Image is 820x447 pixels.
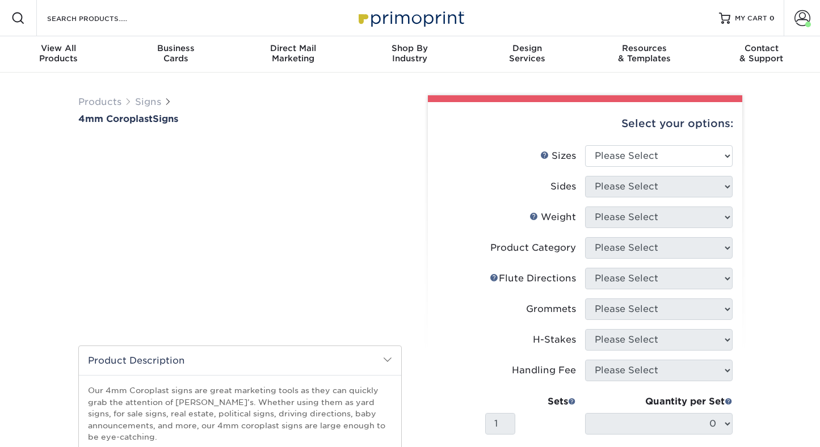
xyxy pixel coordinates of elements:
div: Select your options: [437,102,733,145]
span: MY CART [735,14,767,23]
span: Direct Mail [234,43,351,53]
a: DesignServices [469,36,586,73]
a: Signs [135,96,161,107]
div: Handling Fee [512,364,576,377]
a: 4mm CoroplastSigns [78,113,402,124]
div: & Templates [586,43,703,64]
div: & Support [703,43,820,64]
span: Contact [703,43,820,53]
a: Contact& Support [703,36,820,73]
span: 4mm Coroplast [78,113,153,124]
div: Sets [485,395,576,408]
div: Services [469,43,586,64]
span: Shop By [351,43,468,53]
a: Direct MailMarketing [234,36,351,73]
h2: Product Description [79,346,401,375]
div: Sides [550,180,576,193]
div: Marketing [234,43,351,64]
span: 0 [769,14,775,22]
a: Resources& Templates [586,36,703,73]
div: Industry [351,43,468,64]
div: Weight [529,210,576,224]
div: Quantity per Set [585,395,733,408]
span: Resources [586,43,703,53]
a: Shop ByIndustry [351,36,468,73]
a: Products [78,96,121,107]
a: BusinessCards [117,36,234,73]
span: Business [117,43,234,53]
div: Flute Directions [490,272,576,285]
div: Product Category [490,241,576,255]
input: SEARCH PRODUCTS..... [46,11,157,25]
div: Grommets [526,302,576,316]
h1: Signs [78,113,402,124]
div: H-Stakes [533,333,576,347]
img: Primoprint [354,6,467,30]
div: Sizes [540,149,576,163]
div: Cards [117,43,234,64]
span: Design [469,43,586,53]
